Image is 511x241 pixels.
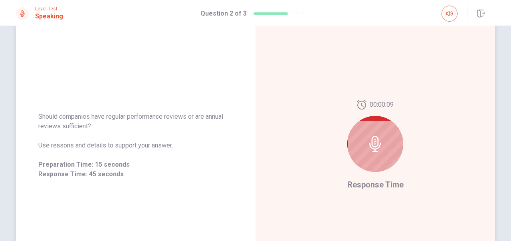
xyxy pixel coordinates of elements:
[35,12,63,21] h1: Speaking
[38,169,233,179] span: Response Time: 45 seconds
[38,160,233,169] span: Preparation Time: 15 seconds
[38,112,233,131] span: Should companies have regular performance reviews or are annual reviews sufficient?
[200,9,247,18] h1: Question 2 of 3
[347,180,404,189] span: Response Time
[38,141,233,150] span: Use reasons and details to support your answer.
[35,6,63,12] span: Level Test
[370,100,394,110] span: 00:00:09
